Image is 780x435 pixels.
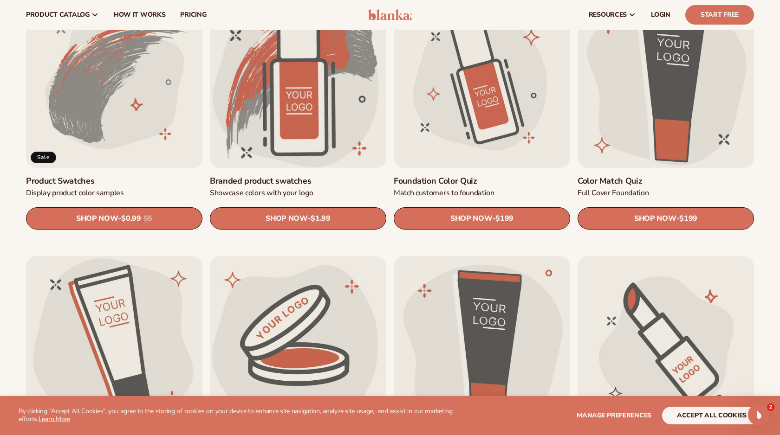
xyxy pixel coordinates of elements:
span: $0.99 [121,215,141,224]
span: pricing [180,11,206,19]
s: $5 [143,215,152,224]
span: SHOP NOW [266,214,307,223]
span: SHOP NOW [450,214,492,223]
span: $199 [495,215,513,224]
a: SHOP NOW- $0.99 $5 [26,208,202,230]
span: LOGIN [651,11,670,19]
a: Start Free [685,5,754,25]
img: logo [368,9,412,20]
iframe: Intercom live chat [748,403,770,426]
p: By clicking "Accept All Cookies", you agree to the storing of cookies on your device to enhance s... [19,408,455,423]
span: 2 [767,403,774,411]
span: SHOP NOW [634,214,676,223]
span: Manage preferences [577,411,651,420]
a: Color Match Quiz [578,176,754,186]
a: Foundation Color Quiz [394,176,570,186]
button: accept all cookies [662,407,761,424]
span: resources [589,11,627,19]
span: $1.99 [311,215,330,224]
a: Learn More [39,415,70,423]
a: Branded product swatches [210,176,386,186]
button: Manage preferences [577,407,651,424]
span: SHOP NOW [76,214,118,223]
a: SHOP NOW- $199 [394,208,570,230]
span: $199 [679,215,697,224]
a: Product Swatches [26,176,202,186]
a: SHOP NOW- $199 [578,208,754,230]
span: How It Works [114,11,166,19]
a: SHOP NOW- $1.99 [210,208,386,230]
span: product catalog [26,11,90,19]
